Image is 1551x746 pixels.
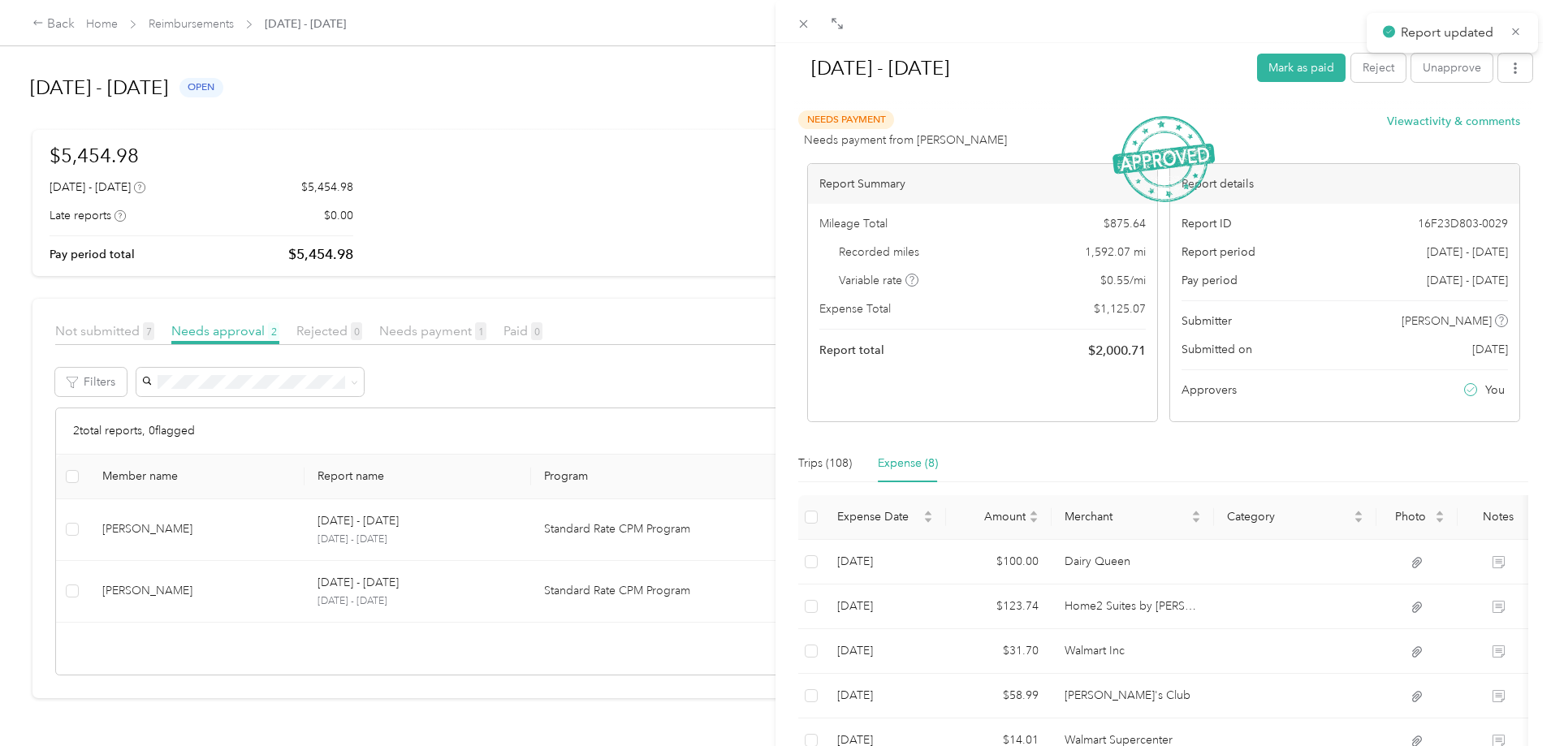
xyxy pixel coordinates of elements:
th: Amount [946,495,1052,540]
span: Recorded miles [839,244,919,261]
div: Report details [1170,164,1519,204]
span: caret-up [1354,508,1363,518]
td: 9-29-2025 [824,540,946,584]
span: caret-up [1029,508,1039,518]
span: caret-down [1029,515,1039,525]
div: Report Summary [808,164,1157,204]
span: Category [1227,510,1350,524]
span: caret-up [1435,508,1445,518]
button: Viewactivity & comments [1387,113,1520,130]
span: Submitter [1182,313,1232,330]
span: Expense Total [819,300,891,317]
p: Report updated [1401,23,1498,43]
h1: Sep 1 - 30, 2025 [794,49,1246,88]
span: [PERSON_NAME] [1402,313,1492,330]
span: $ 875.64 [1104,215,1146,232]
span: Expense Date [837,510,920,524]
span: Needs Payment [798,110,894,129]
span: Mileage Total [819,215,888,232]
span: Needs payment from [PERSON_NAME] [804,132,1007,149]
td: 9-22-2025 [824,629,946,674]
th: Expense Date [824,495,946,540]
span: Photo [1389,510,1432,524]
span: 16F23D803-0029 [1418,215,1508,232]
td: Home2 Suites by Hilton Bedford DFW West [1052,584,1214,629]
span: caret-down [1191,515,1201,525]
span: Merchant [1065,510,1188,524]
span: Report ID [1182,215,1232,232]
span: $ 1,125.07 [1094,300,1146,317]
span: [DATE] [1472,341,1508,358]
td: $58.99 [946,674,1052,718]
td: Sam's Club [1052,674,1214,718]
th: Notes [1458,495,1539,540]
span: 1,592.07 mi [1085,244,1146,261]
span: [DATE] - [DATE] [1427,244,1508,261]
td: $100.00 [946,540,1052,584]
button: Mark as paid [1257,54,1346,82]
span: Pay period [1182,272,1238,289]
span: caret-down [923,515,933,525]
div: Expense (8) [878,455,938,472]
span: caret-up [923,508,933,518]
td: $31.70 [946,629,1052,674]
span: Report total [819,342,884,359]
span: caret-down [1435,515,1445,525]
img: ApprovedStamp [1112,116,1215,203]
td: Walmart Inc [1052,629,1214,674]
span: Submitted on [1182,341,1252,358]
button: Unapprove [1411,54,1493,82]
th: Category [1214,495,1376,540]
span: Report period [1182,244,1255,261]
td: Dairy Queen [1052,540,1214,584]
span: Variable rate [839,272,918,289]
span: Approvers [1182,382,1237,399]
th: Merchant [1052,495,1214,540]
td: $123.74 [946,584,1052,629]
span: caret-down [1354,515,1363,525]
div: Trips (108) [798,455,852,472]
span: $ 2,000.71 [1088,341,1146,360]
span: You [1485,382,1505,399]
span: [DATE] - [DATE] [1427,272,1508,289]
td: 9-23-2025 [824,584,946,629]
button: Reject [1351,54,1406,82]
span: caret-up [1191,508,1201,518]
th: Photo [1376,495,1458,540]
span: $ 0.55 / mi [1100,272,1146,289]
span: Amount [959,510,1026,524]
iframe: Everlance-gr Chat Button Frame [1460,655,1551,746]
td: 9-11-2025 [824,674,946,718]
